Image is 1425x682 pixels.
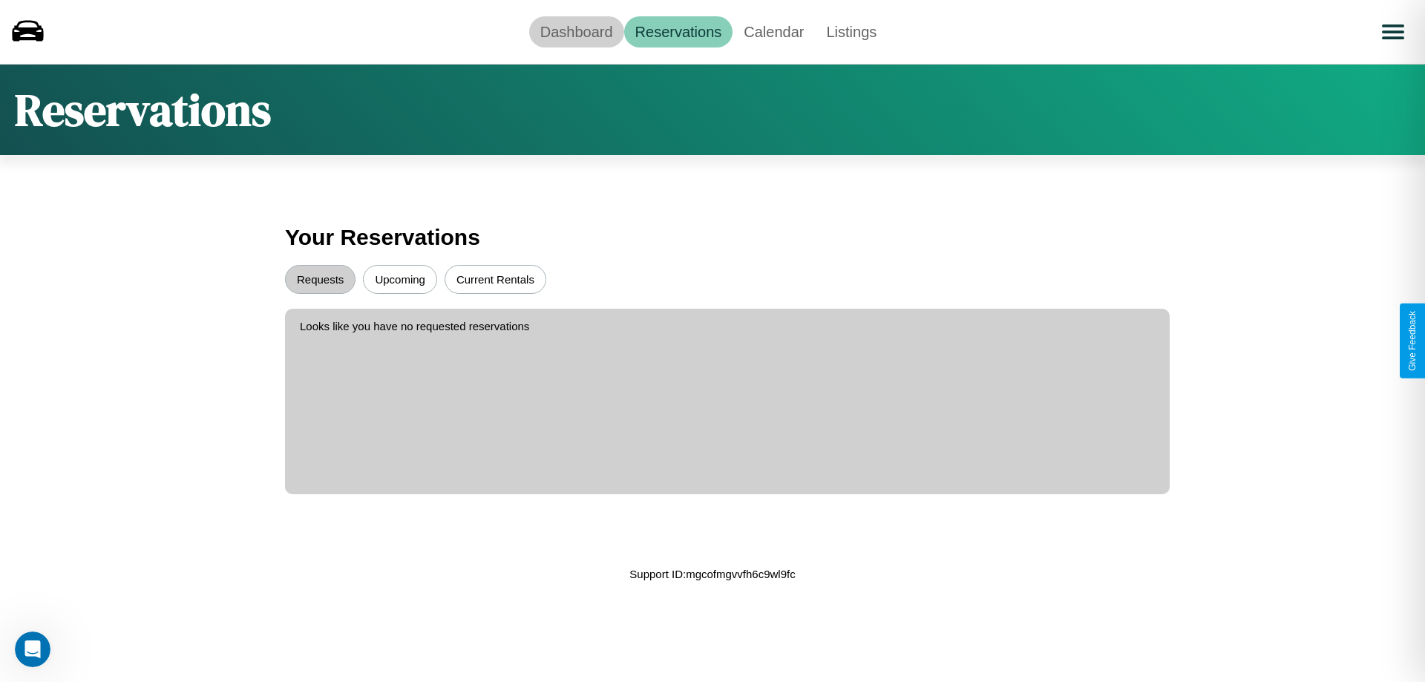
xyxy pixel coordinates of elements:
[629,564,795,584] p: Support ID: mgcofmgvvfh6c9wl9fc
[733,16,815,47] a: Calendar
[815,16,888,47] a: Listings
[285,217,1140,258] h3: Your Reservations
[529,16,624,47] a: Dashboard
[363,265,437,294] button: Upcoming
[1407,311,1418,371] div: Give Feedback
[445,265,546,294] button: Current Rentals
[15,632,50,667] iframe: Intercom live chat
[624,16,733,47] a: Reservations
[1372,11,1414,53] button: Open menu
[15,79,271,140] h1: Reservations
[300,316,1155,336] p: Looks like you have no requested reservations
[285,265,356,294] button: Requests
